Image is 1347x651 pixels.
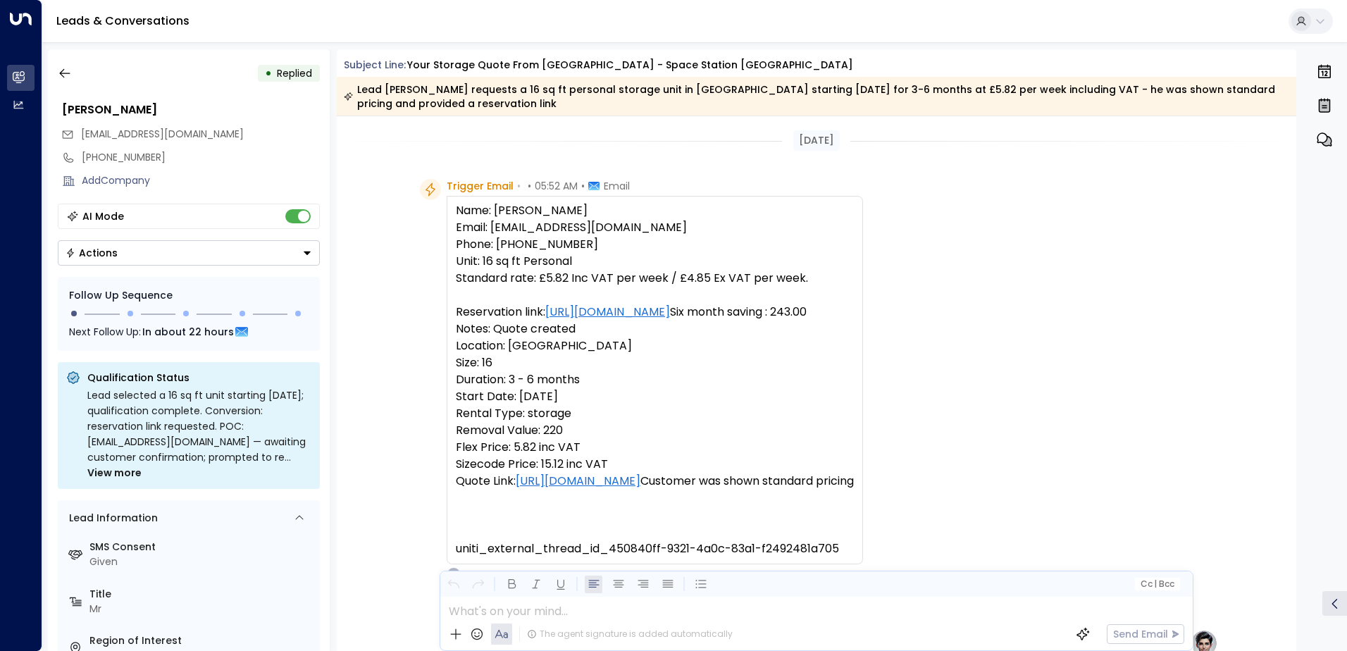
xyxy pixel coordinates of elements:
[517,179,521,193] span: •
[516,473,640,490] a: [URL][DOMAIN_NAME]
[1134,578,1179,591] button: Cc|Bcc
[89,602,314,616] div: Mr
[58,240,320,266] button: Actions
[89,587,314,602] label: Title
[69,288,309,303] div: Follow Up Sequence
[447,179,514,193] span: Trigger Email
[87,465,142,480] span: View more
[58,240,320,266] div: Button group with a nested menu
[142,324,234,340] span: In about 22 hours
[56,13,190,29] a: Leads & Conversations
[545,304,670,321] a: [URL][DOMAIN_NAME]
[1140,579,1174,589] span: Cc Bcc
[456,202,854,557] pre: Name: [PERSON_NAME] Email: [EMAIL_ADDRESS][DOMAIN_NAME] Phone: [PHONE_NUMBER] Unit: 16 sq ft Pers...
[447,567,461,581] div: O
[64,511,158,526] div: Lead Information
[82,150,320,165] div: [PHONE_NUMBER]
[581,179,585,193] span: •
[81,127,244,142] span: mgittens13-15@hotmail.com
[82,209,124,223] div: AI Mode
[66,247,118,259] div: Actions
[604,179,630,193] span: Email
[265,61,272,86] div: •
[1154,579,1157,589] span: |
[69,324,309,340] div: Next Follow Up:
[87,387,311,480] div: Lead selected a 16 sq ft unit starting [DATE]; qualification complete. Conversion: reservation li...
[89,554,314,569] div: Given
[527,628,733,640] div: The agent signature is added automatically
[469,576,487,593] button: Redo
[445,576,462,593] button: Undo
[344,82,1289,111] div: Lead [PERSON_NAME] requests a 16 sq ft personal storage unit in [GEOGRAPHIC_DATA] starting [DATE]...
[81,127,244,141] span: [EMAIL_ADDRESS][DOMAIN_NAME]
[277,66,312,80] span: Replied
[89,633,314,648] label: Region of Interest
[528,179,531,193] span: •
[535,179,578,193] span: 05:52 AM
[89,540,314,554] label: SMS Consent
[62,101,320,118] div: [PERSON_NAME]
[82,173,320,188] div: AddCompany
[344,58,406,72] span: Subject Line:
[87,371,311,385] p: Qualification Status
[793,130,840,151] div: [DATE]
[407,58,853,73] div: Your storage quote from [GEOGRAPHIC_DATA] - Space Station [GEOGRAPHIC_DATA]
